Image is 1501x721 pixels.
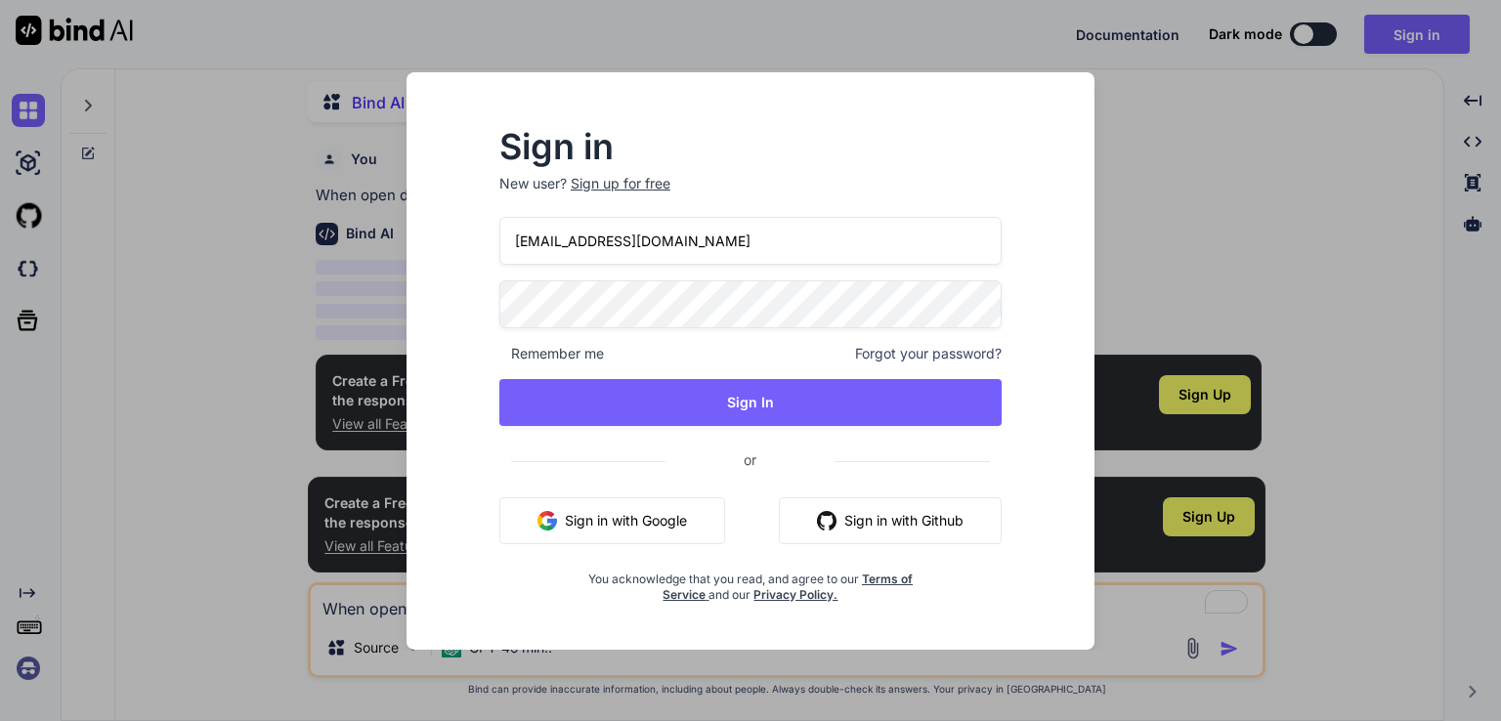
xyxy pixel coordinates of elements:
[499,217,1002,265] input: Login or Email
[663,572,913,602] a: Terms of Service
[665,436,835,484] span: or
[499,174,1002,217] p: New user?
[499,344,604,363] span: Remember me
[499,497,725,544] button: Sign in with Google
[855,344,1002,363] span: Forgot your password?
[779,497,1002,544] button: Sign in with Github
[571,174,670,193] div: Sign up for free
[817,511,836,530] img: github
[753,587,837,602] a: Privacy Policy.
[499,131,1002,162] h2: Sign in
[537,511,557,530] img: google
[583,560,919,603] div: You acknowledge that you read, and agree to our and our
[499,379,1002,426] button: Sign In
